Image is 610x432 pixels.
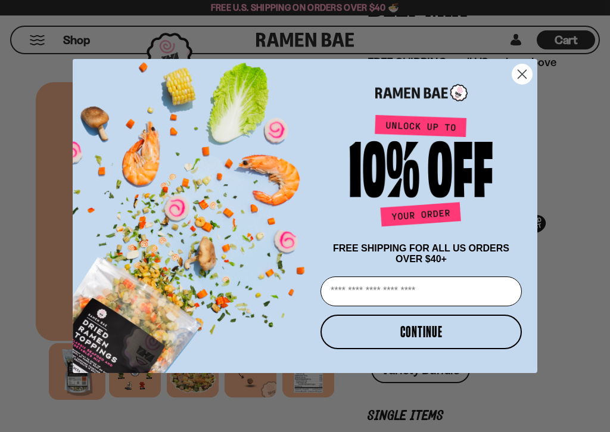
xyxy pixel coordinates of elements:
[347,114,496,231] img: Unlock up to 10% off
[333,243,509,264] span: FREE SHIPPING FOR ALL US ORDERS OVER $40+
[320,315,522,349] button: CONTINUE
[512,64,533,85] button: Close dialog
[73,49,316,373] img: ce7035ce-2e49-461c-ae4b-8ade7372f32c.png
[375,83,468,102] img: Ramen Bae Logo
